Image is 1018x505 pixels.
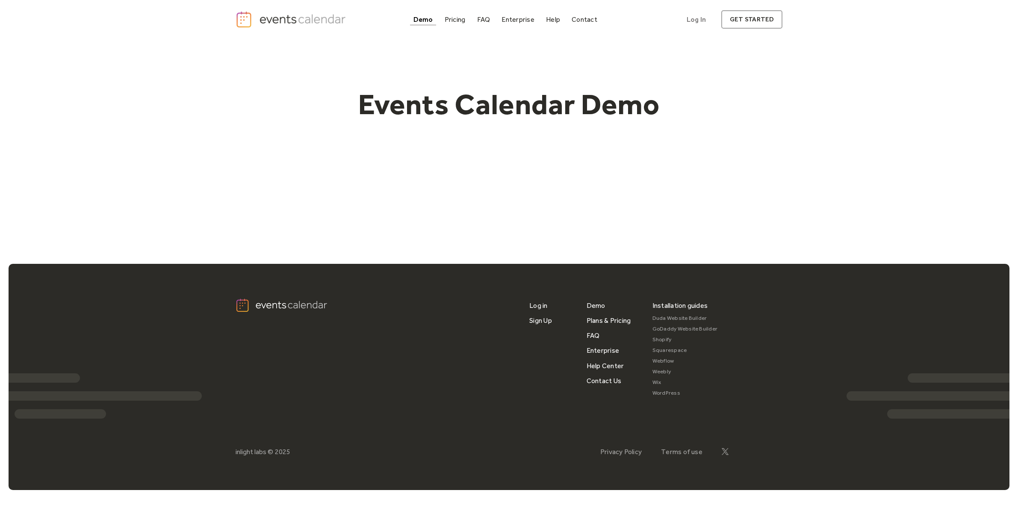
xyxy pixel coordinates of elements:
a: Webflow [652,356,718,366]
a: Weebly [652,366,718,377]
a: Demo [587,298,605,313]
div: Help [546,17,560,22]
div: FAQ [477,17,490,22]
a: Help [543,14,564,25]
a: Wix [652,377,718,388]
div: Pricing [445,17,466,22]
a: Contact [568,14,601,25]
a: Enterprise [498,14,537,25]
a: home [236,11,348,28]
a: Terms of use [661,448,702,456]
a: Log in [529,298,547,313]
div: Enterprise [502,17,534,22]
div: Demo [413,17,433,22]
a: Shopify [652,334,718,345]
div: Installation guides [652,298,708,313]
a: FAQ [474,14,494,25]
a: Plans & Pricing [587,313,631,328]
div: Contact [572,17,597,22]
a: FAQ [587,328,600,343]
div: inlight labs © [236,448,273,456]
a: GoDaddy Website Builder [652,324,718,334]
a: WordPress [652,388,718,399]
a: get started [721,10,782,29]
a: Help Center [587,358,624,373]
a: Privacy Policy [600,448,642,456]
h1: Events Calendar Demo [345,87,673,122]
a: Demo [410,14,437,25]
a: Contact Us [587,373,621,388]
a: Enterprise [587,343,619,358]
a: Sign Up [529,313,552,328]
a: Squarespace [652,345,718,356]
a: Log In [678,10,714,29]
a: Duda Website Builder [652,313,718,324]
a: Pricing [441,14,469,25]
div: 2025 [275,448,290,456]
